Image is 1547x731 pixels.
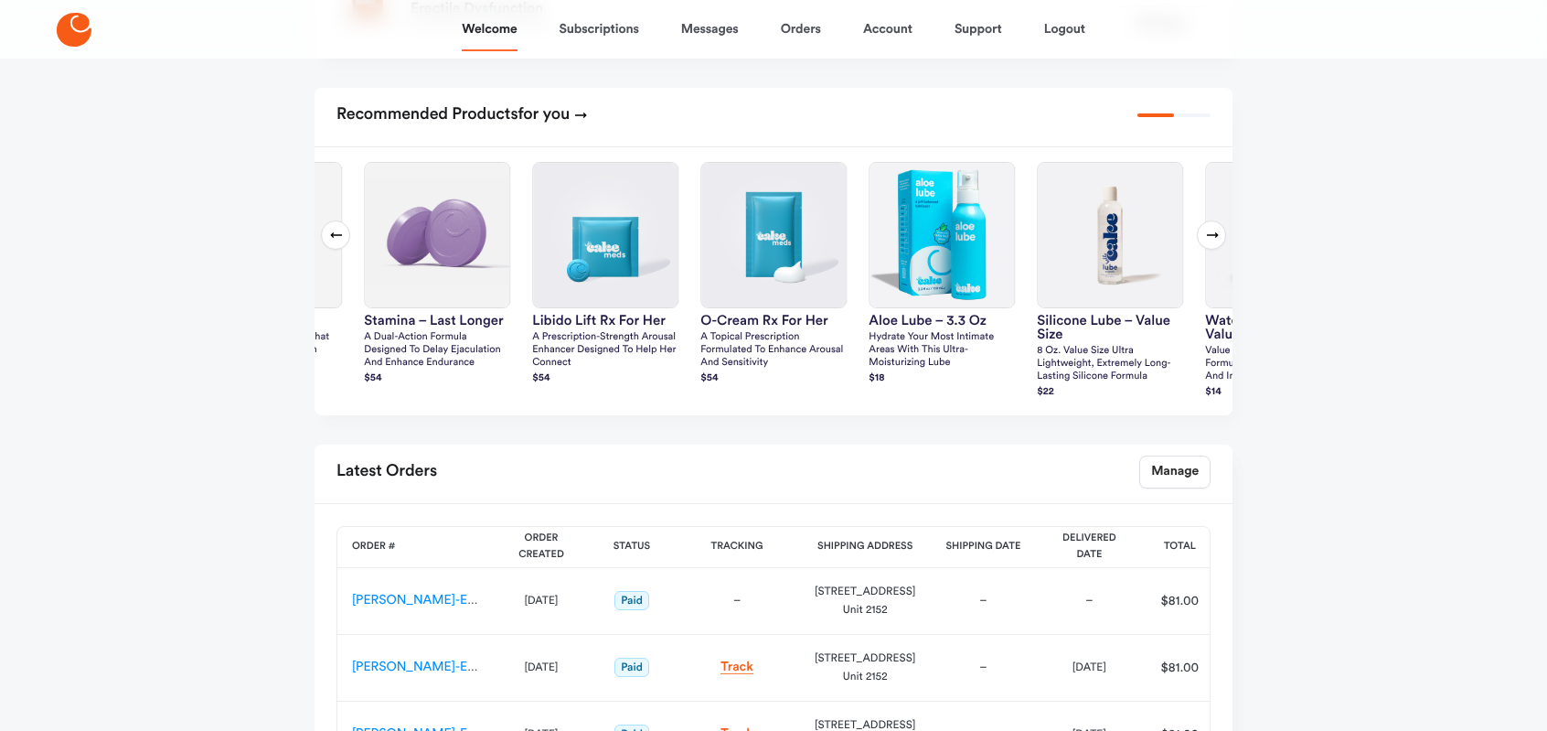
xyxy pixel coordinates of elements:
h3: O-Cream Rx for Her [700,314,847,328]
a: Messages [681,7,739,51]
a: [PERSON_NAME]-ES-00134095 [352,661,537,673]
a: Account [863,7,912,51]
p: A dual-action formula designed to delay ejaculation and enhance endurance [364,331,510,370]
a: Aloe Lube – 3.3 ozAloe Lube – 3.3 ozHydrate your most intimate areas with this ultra-moisturizing... [869,162,1015,387]
a: Orders [781,7,821,51]
h3: Cake ED Meds [196,314,342,328]
div: $81.00 [1148,592,1211,610]
h3: Stamina – Last Longer [364,314,510,328]
span: Paid [614,591,649,610]
a: [PERSON_NAME]-ES-00161615 [352,594,530,607]
div: [STREET_ADDRESS] Unit 2152 [815,650,915,686]
a: Subscriptions [560,7,639,51]
p: Hydrate your most intimate areas with this ultra-moisturizing lube [869,331,1015,370]
div: $81.00 [1148,659,1211,677]
a: Logout [1044,7,1085,51]
p: Value sized 8 oz. pH-balanced formula to ease discomfort and increase pleasure [1205,345,1351,383]
a: Stamina – Last LongerStamina – Last LongerA dual-action formula designed to delay ejaculation and... [364,162,510,387]
div: – [688,592,785,610]
th: Order # [337,527,493,568]
img: Aloe Lube – 3.3 oz [870,163,1014,307]
th: Shipping Date [930,527,1036,568]
a: Cake ED MedsCake ED MedsQuick dissolve ED Meds that work up to 3x faster than generic pills [196,162,342,387]
strong: $ 18 [869,373,884,383]
span: Paid [614,658,649,677]
span: for you [518,106,571,123]
th: Shipping Address [800,527,930,568]
a: O-Cream Rx for HerO-Cream Rx for HerA topical prescription formulated to enhance arousal and sens... [700,162,847,387]
th: Order Created [493,527,590,568]
a: Manage [1139,456,1211,489]
div: – [944,592,1021,610]
strong: $ 54 [700,373,718,383]
a: Libido Lift Rx For HerLibido Lift Rx For HerA prescription-strength arousal enhancer designed to ... [532,162,678,387]
div: [DATE] [507,659,575,677]
a: Welcome [462,7,517,51]
img: Libido Lift Rx For Her [533,163,677,307]
img: Stamina – Last Longer [365,163,509,307]
p: A prescription-strength arousal enhancer designed to help her connect [532,331,678,370]
strong: $ 54 [532,373,549,383]
h3: Aloe Lube – 3.3 oz [869,314,1015,328]
img: O-Cream Rx for Her [701,163,846,307]
p: A topical prescription formulated to enhance arousal and sensitivity [700,331,847,370]
h2: Recommended Products [336,99,588,132]
strong: $ 54 [364,373,381,383]
div: [DATE] [507,592,575,610]
strong: $ 14 [1205,387,1221,397]
th: Total [1142,527,1217,568]
a: Water-Based Lube – Value SizeWater-Based Lube – Value SizeValue sized 8 oz. pH-balanced formula t... [1205,162,1351,401]
p: Quick dissolve ED Meds that work up to 3x faster than generic pills [196,331,342,370]
div: – [944,659,1021,677]
div: [STREET_ADDRESS] Unit 2152 [815,583,915,619]
h3: Libido Lift Rx For Her [532,314,678,328]
img: silicone lube – value size [1038,163,1182,307]
th: Delivered Date [1036,527,1142,568]
div: – [1051,592,1127,610]
a: Support [955,7,1002,51]
div: [DATE] [1051,659,1127,677]
th: Tracking [674,527,800,568]
th: Status [590,527,674,568]
a: Track [720,661,753,674]
a: silicone lube – value sizesilicone lube – value size8 oz. Value size ultra lightweight, extremely... [1037,162,1183,401]
strong: $ 22 [1037,387,1054,397]
h3: Water-Based Lube – Value Size [1205,314,1351,341]
h3: silicone lube – value size [1037,314,1183,341]
p: 8 oz. Value size ultra lightweight, extremely long-lasting silicone formula [1037,345,1183,383]
h2: Latest Orders [336,456,437,489]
